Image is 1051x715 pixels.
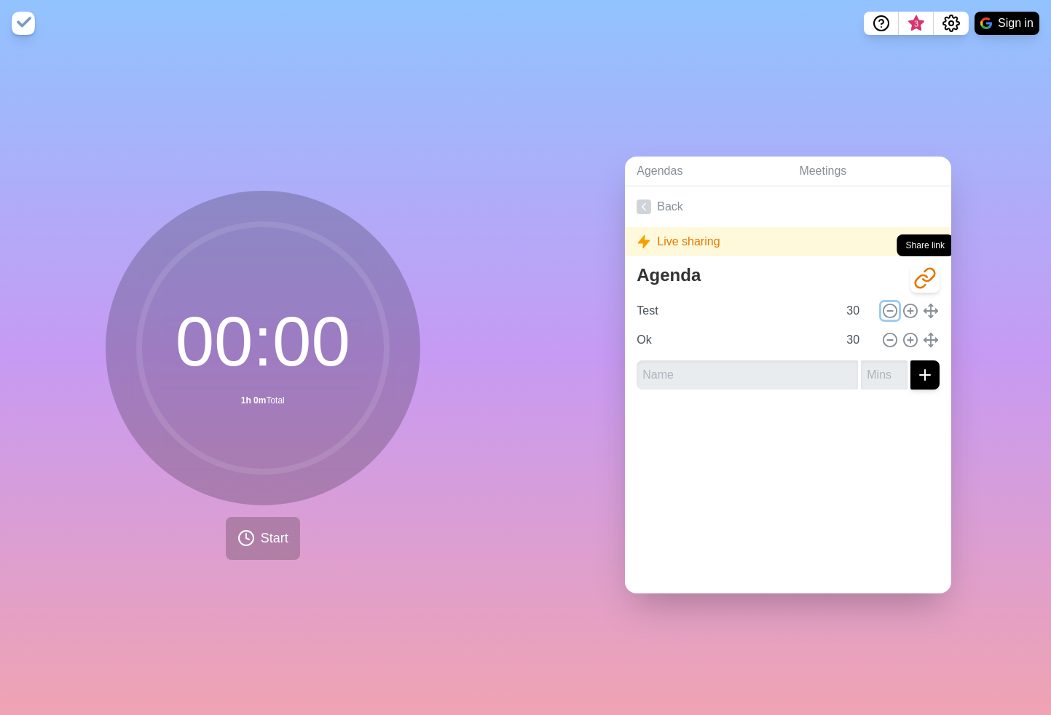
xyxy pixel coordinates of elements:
button: Share link [910,264,940,293]
img: timeblocks logo [12,12,35,35]
button: What’s new [899,12,934,35]
img: google logo [980,17,992,29]
input: Name [631,325,838,355]
button: Help [864,12,899,35]
div: Live sharing [625,227,951,256]
input: Name [631,296,838,325]
button: Sign in [975,12,1039,35]
input: Mins [861,360,908,390]
a: Back [625,186,951,227]
input: Mins [841,296,875,325]
button: Start [226,517,300,560]
a: Meetings [787,157,951,186]
a: Agendas [625,157,787,186]
input: Mins [841,325,875,355]
span: Start [261,529,288,548]
span: 3 [910,18,922,30]
button: Settings [934,12,969,35]
input: Name [637,360,858,390]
